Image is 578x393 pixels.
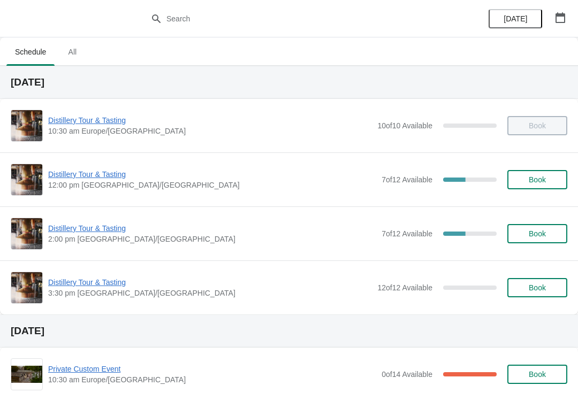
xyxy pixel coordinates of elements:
img: Private Custom Event | | 10:30 am Europe/London [11,366,42,383]
span: Book [529,370,546,379]
h2: [DATE] [11,77,567,88]
span: 7 of 12 Available [382,175,432,184]
span: Book [529,175,546,184]
span: Distillery Tour & Tasting [48,115,372,126]
span: All [59,42,86,61]
img: Distillery Tour & Tasting | | 12:00 pm Europe/London [11,164,42,195]
span: Book [529,283,546,292]
span: 12 of 12 Available [377,283,432,292]
span: Book [529,229,546,238]
span: 12:00 pm [GEOGRAPHIC_DATA]/[GEOGRAPHIC_DATA] [48,180,376,190]
button: [DATE] [489,9,542,28]
span: Distillery Tour & Tasting [48,277,372,288]
span: 10 of 10 Available [377,121,432,130]
button: Book [507,365,567,384]
span: Private Custom Event [48,364,376,374]
span: Distillery Tour & Tasting [48,223,376,234]
span: [DATE] [504,14,527,23]
h2: [DATE] [11,326,567,336]
span: 3:30 pm [GEOGRAPHIC_DATA]/[GEOGRAPHIC_DATA] [48,288,372,298]
button: Book [507,278,567,297]
button: Book [507,170,567,189]
span: Schedule [6,42,55,61]
span: 7 of 12 Available [382,229,432,238]
span: 2:00 pm [GEOGRAPHIC_DATA]/[GEOGRAPHIC_DATA] [48,234,376,244]
span: 10:30 am Europe/[GEOGRAPHIC_DATA] [48,126,372,136]
input: Search [166,9,433,28]
img: Distillery Tour & Tasting | | 2:00 pm Europe/London [11,218,42,249]
button: Book [507,224,567,243]
span: 10:30 am Europe/[GEOGRAPHIC_DATA] [48,374,376,385]
span: Distillery Tour & Tasting [48,169,376,180]
img: Distillery Tour & Tasting | | 10:30 am Europe/London [11,110,42,141]
span: 0 of 14 Available [382,370,432,379]
img: Distillery Tour & Tasting | | 3:30 pm Europe/London [11,272,42,303]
